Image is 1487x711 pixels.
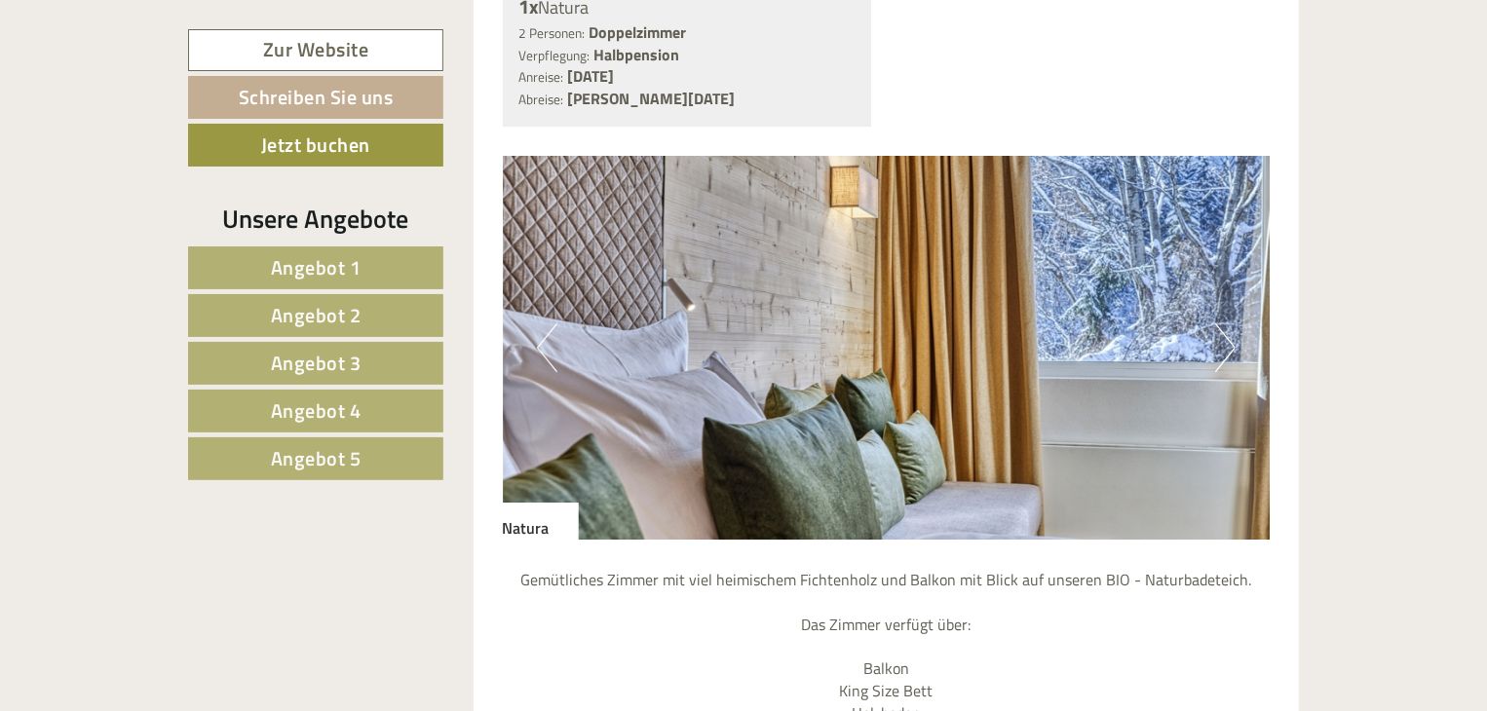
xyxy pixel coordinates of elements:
[568,64,615,88] b: [DATE]
[188,201,443,237] div: Unsere Angebote
[271,252,362,282] span: Angebot 1
[568,87,736,110] b: [PERSON_NAME][DATE]
[594,43,680,66] b: Halbpension
[519,46,591,65] small: Verpflegung:
[503,156,1271,540] img: image
[188,76,443,119] a: Schreiben Sie uns
[519,23,586,43] small: 2 Personen:
[271,348,362,378] span: Angebot 3
[519,67,564,87] small: Anreise:
[188,124,443,167] a: Jetzt buchen
[271,300,362,330] span: Angebot 2
[590,20,687,44] b: Doppelzimmer
[537,323,557,372] button: Previous
[188,29,443,71] a: Zur Website
[271,443,362,473] span: Angebot 5
[1215,323,1236,372] button: Next
[271,395,362,426] span: Angebot 4
[503,503,579,540] div: Natura
[519,90,564,109] small: Abreise:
